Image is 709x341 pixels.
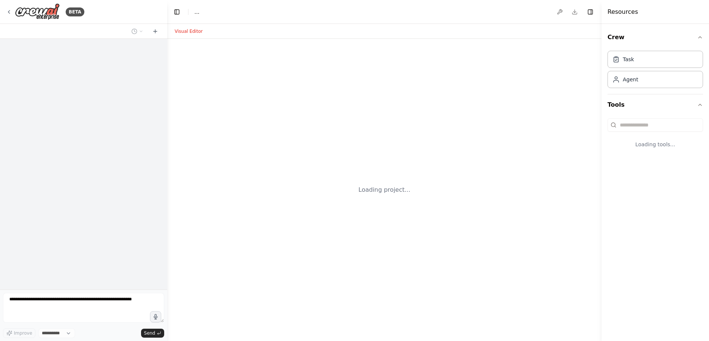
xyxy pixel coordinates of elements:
[150,311,161,322] button: Click to speak your automation idea
[172,7,182,17] button: Hide left sidebar
[623,76,638,83] div: Agent
[3,328,35,338] button: Improve
[585,7,596,17] button: Hide right sidebar
[194,8,199,16] nav: breadcrumb
[608,135,703,154] div: Loading tools...
[14,330,32,336] span: Improve
[608,94,703,115] button: Tools
[144,330,155,336] span: Send
[608,7,638,16] h4: Resources
[359,185,410,194] div: Loading project...
[608,27,703,48] button: Crew
[608,115,703,160] div: Tools
[128,27,146,36] button: Switch to previous chat
[623,56,634,63] div: Task
[149,27,161,36] button: Start a new chat
[170,27,207,36] button: Visual Editor
[194,8,199,16] span: ...
[66,7,84,16] div: BETA
[608,48,703,94] div: Crew
[141,329,164,338] button: Send
[15,3,60,20] img: Logo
